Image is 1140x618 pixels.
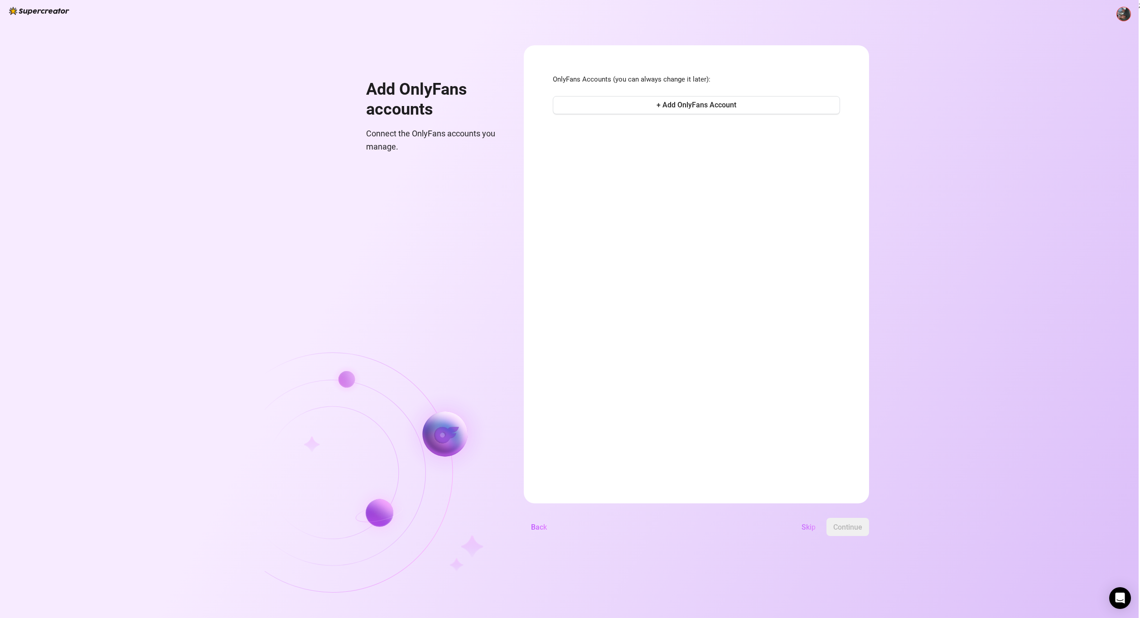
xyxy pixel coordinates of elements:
button: Continue [826,518,869,536]
button: Skip [794,518,823,536]
span: Back [531,523,547,531]
div: Open Intercom Messenger [1109,587,1131,609]
span: Skip [802,523,816,531]
img: logo [9,7,69,15]
span: Connect the OnlyFans accounts you manage. [366,127,502,153]
h1: Add OnlyFans accounts [366,80,502,119]
button: Back [524,518,554,536]
img: ACg8ocJrwdj1D8RlPIKj2Blnm6qjkD9aK0UAs_nU8PnBKzX8JUM1n8U=s96-c [1117,7,1130,21]
span: OnlyFans Accounts (you can always change it later): [553,74,840,85]
button: + Add OnlyFans Account [553,96,840,114]
span: + Add OnlyFans Account [657,101,736,109]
